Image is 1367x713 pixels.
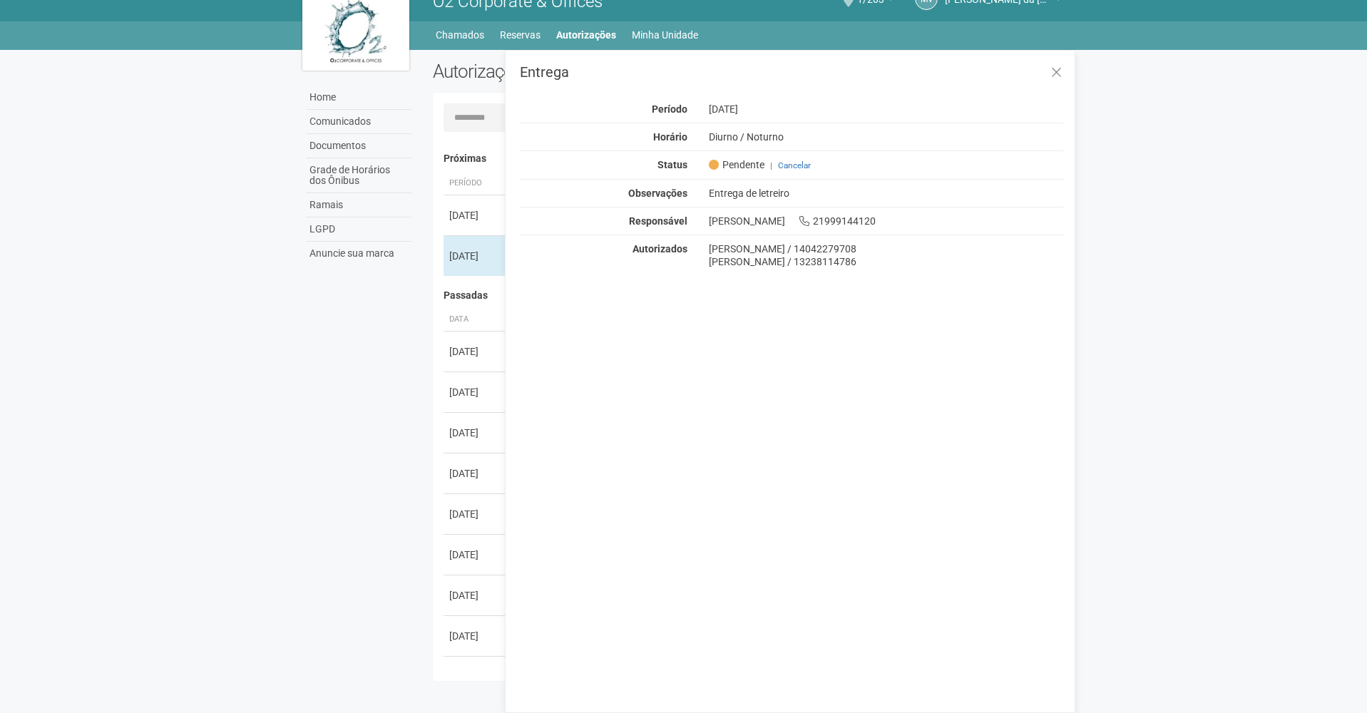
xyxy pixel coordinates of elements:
[709,242,1065,255] div: [PERSON_NAME] / 14042279708
[500,25,541,45] a: Reservas
[306,110,411,134] a: Comunicados
[770,160,772,170] span: |
[449,344,502,359] div: [DATE]
[628,188,687,199] strong: Observações
[449,208,502,222] div: [DATE]
[709,255,1065,268] div: [PERSON_NAME] / 13238114786
[306,86,411,110] a: Home
[629,215,687,227] strong: Responsável
[306,158,411,193] a: Grade de Horários dos Ônibus
[306,242,411,265] a: Anuncie sua marca
[556,25,616,45] a: Autorizações
[444,172,508,195] th: Período
[306,217,411,242] a: LGPD
[444,308,508,332] th: Data
[444,153,1055,164] h4: Próximas
[449,548,502,562] div: [DATE]
[698,215,1075,227] div: [PERSON_NAME] 21999144120
[653,131,687,143] strong: Horário
[449,507,502,521] div: [DATE]
[306,193,411,217] a: Ramais
[449,426,502,440] div: [DATE]
[657,159,687,170] strong: Status
[632,25,698,45] a: Minha Unidade
[433,61,738,82] h2: Autorizações
[449,385,502,399] div: [DATE]
[449,466,502,481] div: [DATE]
[633,243,687,255] strong: Autorizados
[520,65,1064,79] h3: Entrega
[709,158,764,171] span: Pendente
[449,588,502,602] div: [DATE]
[698,130,1075,143] div: Diurno / Noturno
[778,160,811,170] a: Cancelar
[444,290,1055,301] h4: Passadas
[449,670,502,684] div: [DATE]
[449,249,502,263] div: [DATE]
[449,629,502,643] div: [DATE]
[698,103,1075,116] div: [DATE]
[652,103,687,115] strong: Período
[698,187,1075,200] div: Entrega de letreiro
[306,134,411,158] a: Documentos
[436,25,484,45] a: Chamados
